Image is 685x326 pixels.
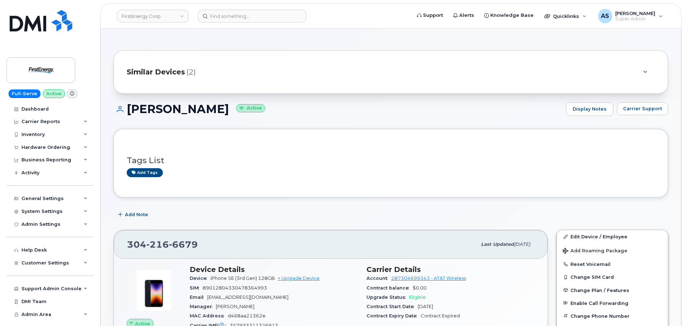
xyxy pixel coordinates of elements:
[190,265,358,274] h3: Device Details
[127,168,163,177] a: Add tags
[366,265,535,274] h3: Carrier Details
[366,285,413,291] span: Contract balance
[366,295,409,300] span: Upgrade Status
[207,295,288,300] span: [EMAIL_ADDRESS][DOMAIN_NAME]
[127,156,655,165] h3: Tags List
[623,105,662,112] span: Carrier Support
[570,300,628,306] span: Enable Call Forwarding
[203,285,267,291] span: 89012804330478364993
[654,295,680,321] iframe: Messenger Launcher
[169,239,198,250] span: 6679
[125,211,148,218] span: Add Note
[557,230,668,243] a: Edit Device / Employee
[127,67,185,77] span: Similar Devices
[557,310,668,322] button: Change Phone Number
[566,102,613,116] a: Display Notes
[216,304,254,309] span: [PERSON_NAME]
[413,285,427,291] span: $0.00
[113,208,154,221] button: Add Note
[190,285,203,291] span: SIM
[366,313,421,318] span: Contract Expiry Date
[210,276,275,281] span: iPhone SE (3rd Gen) 128GB
[190,313,228,318] span: MAC Address
[113,103,562,115] h1: [PERSON_NAME]
[186,67,196,77] span: (2)
[366,304,418,309] span: Contract Start Date
[146,239,169,250] span: 216
[514,242,530,247] span: [DATE]
[481,242,514,247] span: Last updated
[190,295,207,300] span: Email
[617,102,668,115] button: Carrier Support
[570,287,629,293] span: Change Plan / Features
[557,284,668,297] button: Change Plan / Features
[278,276,320,281] a: + Upgrade Device
[236,104,265,112] small: Active
[366,276,391,281] span: Account
[557,243,668,258] button: Add Roaming Package
[190,304,216,309] span: Manager
[132,269,175,312] img: image20231002-3703462-1angbar.jpeg
[409,295,426,300] span: Eligible
[190,276,210,281] span: Device
[557,258,668,271] button: Reset Voicemail
[557,297,668,310] button: Enable Call Forwarding
[391,276,466,281] a: 287304699343 - AT&T Wireless
[421,313,460,318] span: Contract Expired
[557,271,668,283] button: Change SIM Card
[228,313,266,318] span: d468aa21362e
[418,304,433,309] span: [DATE]
[127,239,198,250] span: 304
[563,248,627,255] span: Add Roaming Package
